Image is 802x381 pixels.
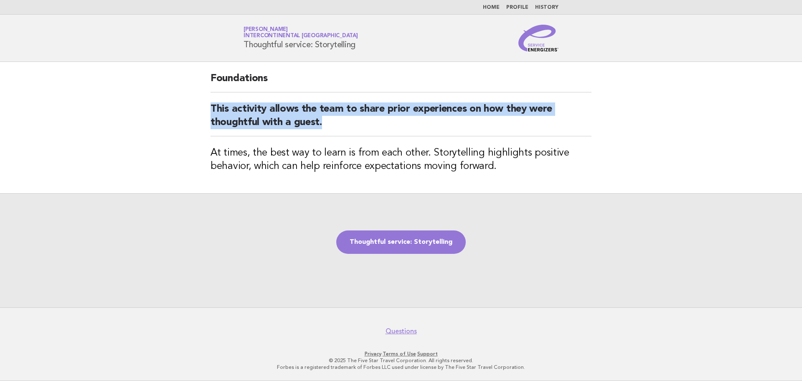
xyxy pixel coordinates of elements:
a: Home [483,5,500,10]
p: © 2025 The Five Star Travel Corporation. All rights reserved. [145,357,657,364]
p: · · [145,350,657,357]
span: InterContinental [GEOGRAPHIC_DATA] [244,33,358,39]
a: Profile [506,5,528,10]
a: Terms of Use [383,351,416,357]
h2: Foundations [211,72,591,92]
h2: This activity allows the team to share prior experiences on how they were thoughtful with a guest. [211,102,591,136]
h3: At times, the best way to learn is from each other. Storytelling highlights positive behavior, wh... [211,146,591,173]
a: [PERSON_NAME]InterContinental [GEOGRAPHIC_DATA] [244,27,358,38]
img: Service Energizers [518,25,558,51]
a: Questions [386,327,417,335]
a: Thoughtful service: Storytelling [336,230,466,254]
a: Privacy [365,351,381,357]
a: Support [417,351,438,357]
a: History [535,5,558,10]
h1: Thoughtful service: Storytelling [244,27,358,49]
p: Forbes is a registered trademark of Forbes LLC used under license by The Five Star Travel Corpora... [145,364,657,371]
